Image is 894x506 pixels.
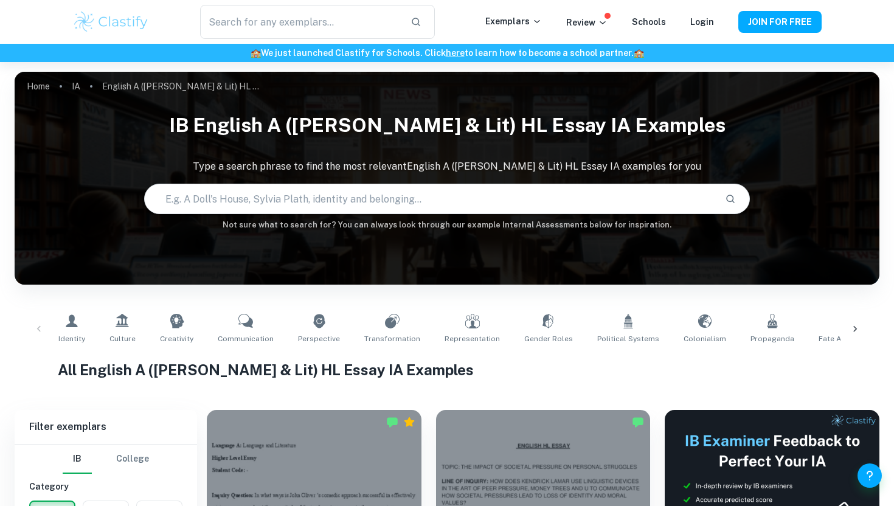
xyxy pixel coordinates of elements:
img: Marked [632,416,644,428]
button: IB [63,445,92,474]
span: Political Systems [597,333,659,344]
button: College [116,445,149,474]
div: Premium [403,416,415,428]
img: Clastify logo [72,10,150,34]
p: Exemplars [485,15,542,28]
div: Filter type choice [63,445,149,474]
button: JOIN FOR FREE [738,11,822,33]
span: Representation [445,333,500,344]
h6: Category [29,480,182,493]
span: Communication [218,333,274,344]
a: Home [27,78,50,95]
h1: IB English A ([PERSON_NAME] & Lit) HL Essay IA examples [15,106,879,145]
h6: Filter exemplars [15,410,197,444]
span: Fate and Destiny [819,333,879,344]
a: Schools [632,17,666,27]
a: here [446,48,465,58]
h1: All English A ([PERSON_NAME] & Lit) HL Essay IA Examples [58,359,836,381]
span: 🏫 [634,48,644,58]
span: Colonialism [684,333,726,344]
input: E.g. A Doll's House, Sylvia Plath, identity and belonging... [145,182,715,216]
span: Creativity [160,333,193,344]
span: Propaganda [750,333,794,344]
span: Transformation [364,333,420,344]
span: 🏫 [251,48,261,58]
span: Perspective [298,333,340,344]
p: Type a search phrase to find the most relevant English A ([PERSON_NAME] & Lit) HL Essay IA exampl... [15,159,879,174]
span: Identity [58,333,85,344]
button: Search [720,189,741,209]
img: Marked [386,416,398,428]
input: Search for any exemplars... [200,5,401,39]
p: Review [566,16,608,29]
a: IA [72,78,80,95]
a: Login [690,17,714,27]
h6: Not sure what to search for? You can always look through our example Internal Assessments below f... [15,219,879,231]
p: English A ([PERSON_NAME] & Lit) HL Essay [102,80,260,93]
h6: We just launched Clastify for Schools. Click to learn how to become a school partner. [2,46,892,60]
span: Culture [109,333,136,344]
span: Gender Roles [524,333,573,344]
button: Help and Feedback [858,463,882,488]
